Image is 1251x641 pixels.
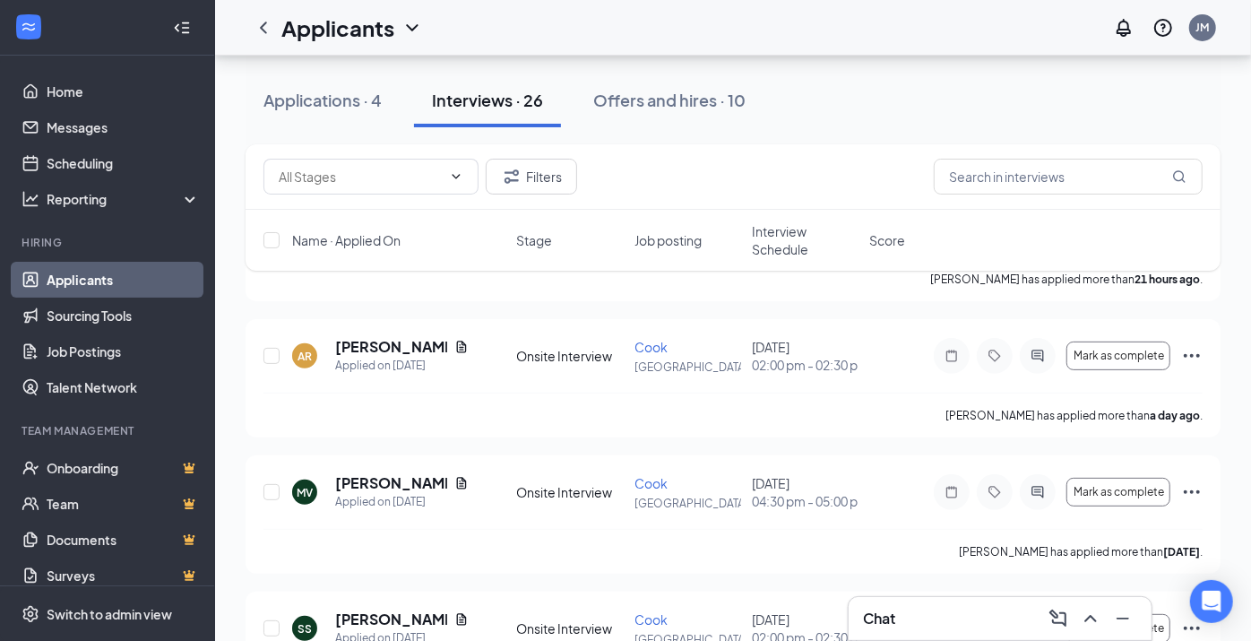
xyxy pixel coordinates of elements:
[47,369,200,405] a: Talent Network
[47,109,200,145] a: Messages
[1150,409,1200,422] b: a day ago
[335,357,469,375] div: Applied on [DATE]
[1112,608,1134,629] svg: Minimize
[22,235,196,250] div: Hiring
[517,483,624,501] div: Onsite Interview
[517,619,624,637] div: Onsite Interview
[1066,342,1170,370] button: Mark as complete
[1190,580,1233,623] div: Open Intercom Messenger
[486,159,577,195] button: Filter Filters
[593,89,746,111] div: Offers and hires · 10
[1066,478,1170,507] button: Mark as complete
[47,522,200,558] a: DocumentsCrown
[47,190,201,208] div: Reporting
[20,18,38,36] svg: WorkstreamLogo
[449,169,463,184] svg: ChevronDown
[279,167,442,186] input: All Stages
[47,558,200,593] a: SurveysCrown
[22,190,39,208] svg: Analysis
[634,611,668,628] span: Cook
[934,159,1203,195] input: Search in interviews
[1076,604,1105,633] button: ChevronUp
[517,347,624,365] div: Onsite Interview
[959,544,1203,559] p: [PERSON_NAME] has applied more than .
[454,612,469,627] svg: Document
[335,337,447,357] h5: [PERSON_NAME]
[298,349,312,364] div: AR
[941,349,962,363] svg: Note
[263,89,382,111] div: Applications · 4
[22,605,39,623] svg: Settings
[335,493,469,511] div: Applied on [DATE]
[634,231,702,249] span: Job posting
[1074,350,1164,362] span: Mark as complete
[501,166,522,187] svg: Filter
[1152,17,1174,39] svg: QuestionInfo
[863,609,895,628] h3: Chat
[1163,545,1200,559] b: [DATE]
[1196,20,1210,35] div: JM
[335,610,447,629] h5: [PERSON_NAME]
[869,231,905,249] span: Score
[1027,485,1048,499] svg: ActiveChat
[22,423,196,438] div: Team Management
[432,89,543,111] div: Interviews · 26
[634,359,741,375] p: [GEOGRAPHIC_DATA]
[47,333,200,369] a: Job Postings
[1113,17,1135,39] svg: Notifications
[1044,604,1073,633] button: ComposeMessage
[1027,349,1048,363] svg: ActiveChat
[517,231,553,249] span: Stage
[984,349,1005,363] svg: Tag
[634,496,741,511] p: [GEOGRAPHIC_DATA]
[47,74,200,109] a: Home
[634,475,668,491] span: Cook
[1172,169,1186,184] svg: MagnifyingGlass
[752,356,858,374] span: 02:00 pm - 02:30 pm
[47,486,200,522] a: TeamCrown
[401,17,423,39] svg: ChevronDown
[173,19,191,37] svg: Collapse
[47,605,172,623] div: Switch to admin view
[752,222,858,258] span: Interview Schedule
[47,262,200,298] a: Applicants
[752,338,858,374] div: [DATE]
[298,621,312,637] div: SS
[752,492,858,510] span: 04:30 pm - 05:00 pm
[1181,618,1203,639] svg: Ellipses
[47,450,200,486] a: OnboardingCrown
[984,485,1005,499] svg: Tag
[292,231,401,249] span: Name · Applied On
[335,473,447,493] h5: [PERSON_NAME]
[752,474,858,510] div: [DATE]
[941,485,962,499] svg: Note
[945,408,1203,423] p: [PERSON_NAME] has applied more than .
[1080,608,1101,629] svg: ChevronUp
[454,476,469,490] svg: Document
[634,339,668,355] span: Cook
[1181,481,1203,503] svg: Ellipses
[454,340,469,354] svg: Document
[1109,604,1137,633] button: Minimize
[47,298,200,333] a: Sourcing Tools
[253,17,274,39] svg: ChevronLeft
[47,145,200,181] a: Scheduling
[1074,486,1164,498] span: Mark as complete
[281,13,394,43] h1: Applicants
[1048,608,1069,629] svg: ComposeMessage
[297,485,313,500] div: MV
[1181,345,1203,367] svg: Ellipses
